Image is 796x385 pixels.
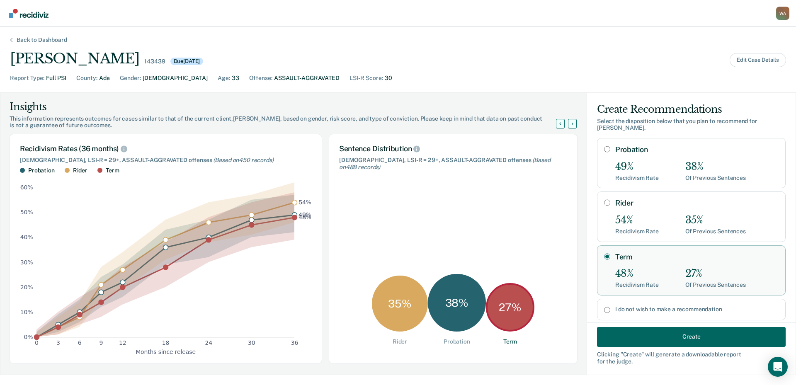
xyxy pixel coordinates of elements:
div: 38 % [428,274,486,332]
div: 27% [685,268,746,280]
div: [DEMOGRAPHIC_DATA], LSI-R = 29+, ASSAULT-AGGRAVATED offenses [339,157,567,171]
div: County : [76,74,97,82]
div: 27 % [486,283,534,332]
div: Term [503,338,517,345]
text: 54% [298,199,311,206]
text: 36 [291,339,298,346]
text: 24 [205,339,212,346]
text: 10% [20,308,33,315]
text: 60% [20,184,33,191]
div: Recidivism Rate [615,281,659,288]
text: 0% [24,334,33,340]
img: Recidiviz [9,9,49,18]
text: 18 [162,339,170,346]
text: 50% [20,209,33,216]
div: Select the disposition below that you plan to recommend for [PERSON_NAME] . [597,118,786,132]
label: Probation [615,145,779,154]
div: 38% [685,161,746,173]
label: Term [615,252,779,262]
g: x-axis label [136,348,196,355]
button: Create [597,327,786,346]
text: 3 [56,339,60,346]
div: [PERSON_NAME] [10,50,139,67]
g: area [36,182,294,337]
div: Full PSI [46,74,66,82]
div: Insights [10,100,566,114]
div: Age : [218,74,230,82]
div: 143439 [144,58,165,65]
div: 35% [685,214,746,226]
text: 48% [298,214,311,220]
div: 35 % [372,276,428,332]
g: dot [34,200,297,339]
label: Rider [615,199,779,208]
div: Create Recommendations [597,103,786,116]
div: 48% [615,268,659,280]
text: 12 [119,339,126,346]
div: Open Intercom Messenger [768,357,788,377]
g: text [298,199,311,220]
div: 30 [385,74,392,82]
div: Probation [28,167,55,174]
div: ASSAULT-AGGRAVATED [274,74,340,82]
div: Sentence Distribution [339,144,567,153]
div: Probation [444,338,470,345]
div: LSI-R Score : [349,74,383,82]
div: Rider [73,167,87,174]
text: 20% [20,283,33,290]
div: This information represents outcomes for cases similar to that of the current client, [PERSON_NAM... [10,115,566,129]
label: I do not wish to make a recommendation [615,306,779,313]
div: Of Previous Sentences [685,174,746,182]
div: Due [DATE] [170,58,204,65]
g: x-axis tick label [35,339,298,346]
text: 9 [99,339,103,346]
div: Ada [99,74,110,82]
text: Months since release [136,348,196,355]
div: 33 [232,74,239,82]
text: 49% [298,211,311,218]
span: (Based on 488 records ) [339,157,551,170]
div: [DEMOGRAPHIC_DATA] [143,74,208,82]
div: [DEMOGRAPHIC_DATA], LSI-R = 29+, ASSAULT-AGGRAVATED offenses [20,157,312,164]
div: Term [106,167,119,174]
div: W A [776,7,789,20]
text: 40% [20,234,33,240]
text: 0 [35,339,39,346]
div: Clicking " Create " will generate a downloadable report for the judge. [597,351,786,365]
text: 30% [20,259,33,265]
text: 30 [248,339,255,346]
span: (Based on 450 records ) [213,157,273,163]
button: Profile dropdown button [776,7,789,20]
div: Gender : [120,74,141,82]
div: Offense : [249,74,272,82]
div: Of Previous Sentences [685,281,746,288]
div: Recidivism Rate [615,228,659,235]
div: 54% [615,214,659,226]
div: Report Type : [10,74,44,82]
div: Back to Dashboard [7,36,77,44]
div: Recidivism Rate [615,174,659,182]
g: y-axis tick label [20,184,33,340]
div: Recidivism Rates (36 months) [20,144,312,153]
text: 6 [78,339,82,346]
button: Edit Case Details [730,53,786,67]
div: 49% [615,161,659,173]
div: Rider [393,338,407,345]
div: Of Previous Sentences [685,228,746,235]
